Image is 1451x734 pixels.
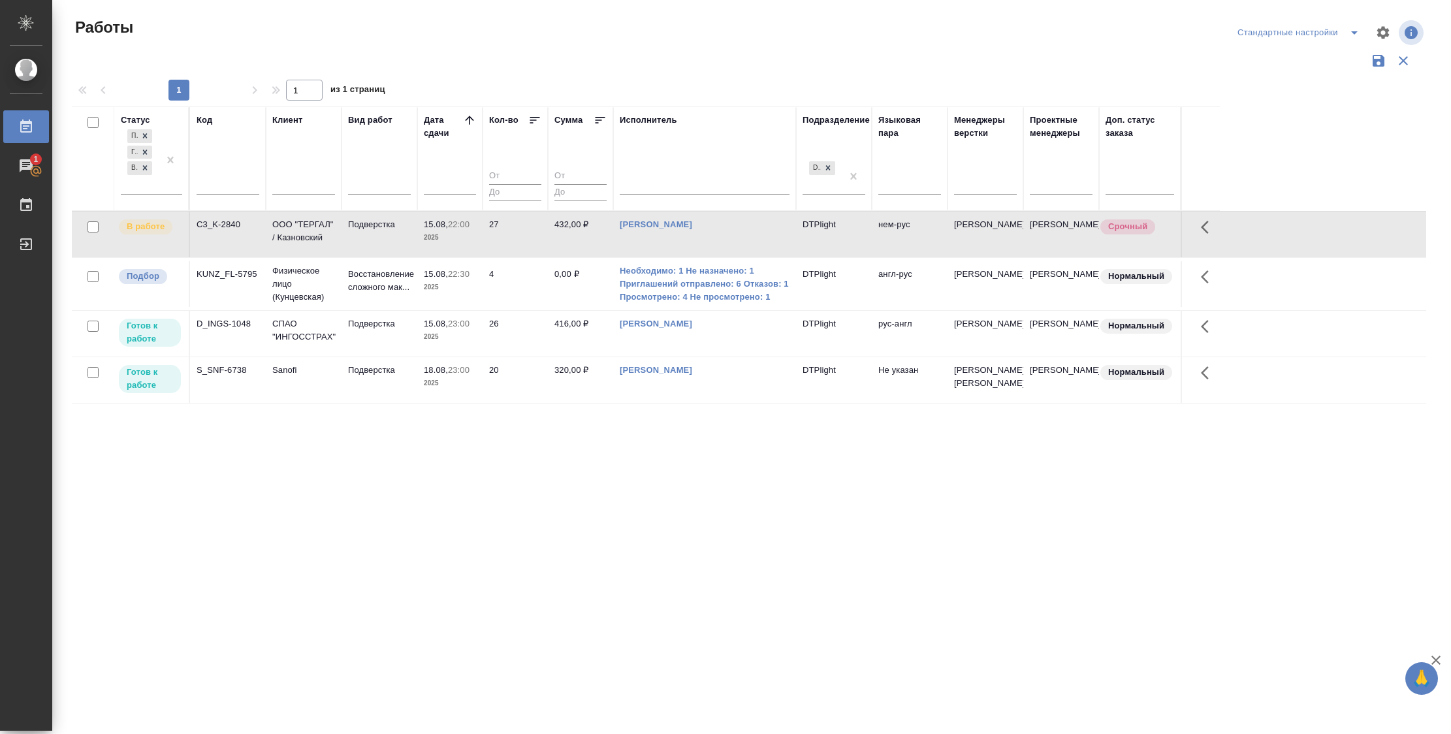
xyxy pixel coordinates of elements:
button: Здесь прячутся важные кнопки [1193,311,1224,342]
p: Подверстка [348,317,411,330]
div: Доп. статус заказа [1106,114,1174,140]
td: [PERSON_NAME] [1023,212,1099,257]
span: 🙏 [1411,665,1433,692]
div: Код [197,114,212,127]
div: Кол-во [489,114,518,127]
div: DTPlight [808,160,837,176]
button: Сохранить фильтры [1366,48,1391,73]
p: Подбор [127,270,159,283]
div: Клиент [272,114,302,127]
p: 22:30 [448,269,470,279]
div: Исполнитель может приступить к работе [118,364,182,394]
button: Сбросить фильтры [1391,48,1416,73]
p: Нормальный [1108,366,1164,379]
div: Готов к работе [127,146,138,159]
div: Исполнитель выполняет работу [118,218,182,236]
p: Физическое лицо (Кунцевская) [272,264,335,304]
button: Здесь прячутся важные кнопки [1193,261,1224,293]
div: Исполнитель [620,114,677,127]
td: [PERSON_NAME] [1023,311,1099,357]
div: split button [1234,22,1367,43]
td: 432,00 ₽ [548,212,613,257]
p: ООО "ТЕРГАЛ" / Казновский [272,218,335,244]
div: Языковая пара [878,114,941,140]
td: англ-рус [872,261,948,307]
div: Дата сдачи [424,114,463,140]
p: Нормальный [1108,270,1164,283]
div: Вид работ [348,114,392,127]
div: Подразделение [803,114,870,127]
td: нем-рус [872,212,948,257]
td: 4 [483,261,548,307]
p: [PERSON_NAME] [954,218,1017,231]
a: 1 [3,150,49,182]
input: До [489,184,541,200]
div: Подбор [127,129,138,143]
td: 27 [483,212,548,257]
a: [PERSON_NAME] [620,219,692,229]
span: из 1 страниц [330,82,385,101]
span: 1 [25,153,46,166]
div: Можно подбирать исполнителей [118,268,182,285]
p: [PERSON_NAME] [954,268,1017,281]
p: Подверстка [348,218,411,231]
div: Подбор, Готов к работе, В работе [126,160,153,176]
p: 23:00 [448,319,470,328]
div: Сумма [554,114,582,127]
div: C3_K-2840 [197,218,259,231]
div: В работе [127,161,138,175]
td: 26 [483,311,548,357]
p: Срочный [1108,220,1147,233]
td: 20 [483,357,548,403]
td: DTPlight [796,311,872,357]
div: Подбор, Готов к работе, В работе [126,144,153,161]
a: [PERSON_NAME] [620,365,692,375]
p: 2025 [424,231,476,244]
input: От [554,168,607,185]
p: 2025 [424,281,476,294]
div: KUNZ_FL-5795 [197,268,259,281]
td: [PERSON_NAME] [1023,357,1099,403]
div: DTPlight [809,161,821,175]
td: 416,00 ₽ [548,311,613,357]
a: Необходимо: 1 Не назначено: 1 Приглашений отправлено: 6 Отказов: 1 Просмотрено: 4 Не просмотрено: 1 [620,264,789,304]
p: Готов к работе [127,366,173,392]
p: 18.08, [424,365,448,375]
p: [PERSON_NAME], [PERSON_NAME] [954,364,1017,390]
p: 15.08, [424,269,448,279]
p: Sanofi [272,364,335,377]
p: В работе [127,220,165,233]
button: Здесь прячутся важные кнопки [1193,357,1224,389]
td: [PERSON_NAME] [1023,261,1099,307]
div: Статус [121,114,150,127]
p: Восстановление сложного мак... [348,268,411,294]
div: D_INGS-1048 [197,317,259,330]
div: Исполнитель может приступить к работе [118,317,182,348]
p: Готов к работе [127,319,173,345]
td: DTPlight [796,357,872,403]
p: Подверстка [348,364,411,377]
p: СПАО "ИНГОССТРАХ" [272,317,335,343]
p: [PERSON_NAME] [954,317,1017,330]
p: 23:00 [448,365,470,375]
p: Нормальный [1108,319,1164,332]
input: От [489,168,541,185]
td: 0,00 ₽ [548,261,613,307]
p: 2025 [424,330,476,343]
td: Не указан [872,357,948,403]
td: DTPlight [796,212,872,257]
a: [PERSON_NAME] [620,319,692,328]
span: Настроить таблицу [1367,17,1399,48]
p: 15.08, [424,319,448,328]
div: Подбор, Готов к работе, В работе [126,128,153,144]
td: рус-англ [872,311,948,357]
td: 320,00 ₽ [548,357,613,403]
input: До [554,184,607,200]
p: 15.08, [424,219,448,229]
span: Работы [72,17,133,38]
div: S_SNF-6738 [197,364,259,377]
p: 2025 [424,377,476,390]
button: Здесь прячутся важные кнопки [1193,212,1224,243]
div: Проектные менеджеры [1030,114,1092,140]
td: DTPlight [796,261,872,307]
